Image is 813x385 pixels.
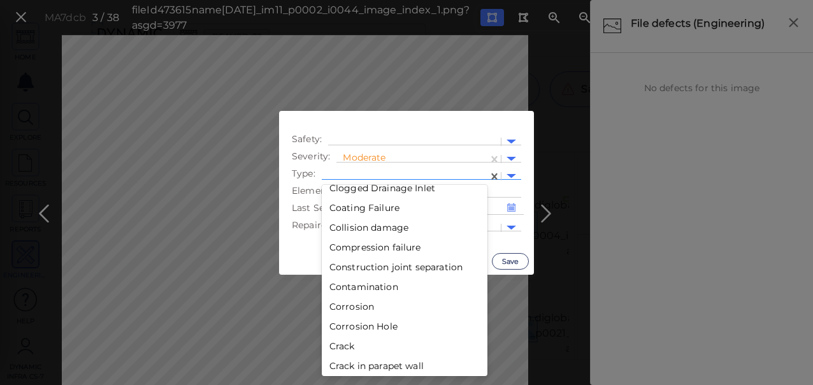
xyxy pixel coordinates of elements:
span: Element : [292,184,332,198]
div: Coating Failure [322,198,487,218]
div: Corrosion Hole [322,317,487,337]
div: Collision damage [322,218,487,238]
span: Safety : [292,133,322,146]
div: Crack in parapet wall [322,356,487,376]
div: Construction joint separation [322,258,487,277]
span: Severity : [292,150,330,163]
span: Type : [292,167,315,180]
button: Save [492,253,529,270]
div: Clogged Drainage Inlet [322,178,487,198]
div: Corrosion [322,297,487,317]
span: Last Seen : [292,201,338,215]
span: Repaired : [292,219,334,232]
div: Crack [322,337,487,356]
div: Compression failure [322,238,487,258]
div: Contamination [322,277,487,297]
iframe: Chat [759,328,803,375]
span: Moderate [343,152,385,163]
